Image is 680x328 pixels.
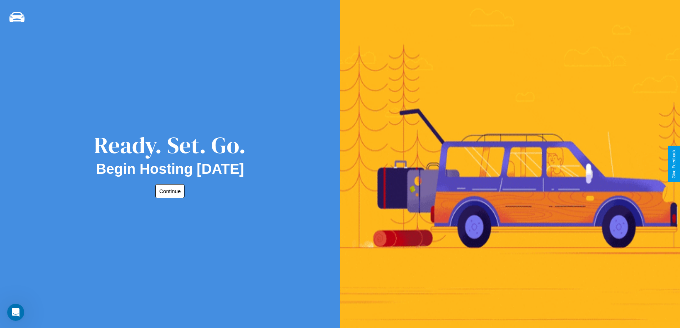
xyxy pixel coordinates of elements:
div: Ready. Set. Go. [94,129,246,161]
iframe: Intercom live chat [7,304,24,321]
h2: Begin Hosting [DATE] [96,161,244,177]
button: Continue [155,184,185,198]
div: Give Feedback [671,150,676,178]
